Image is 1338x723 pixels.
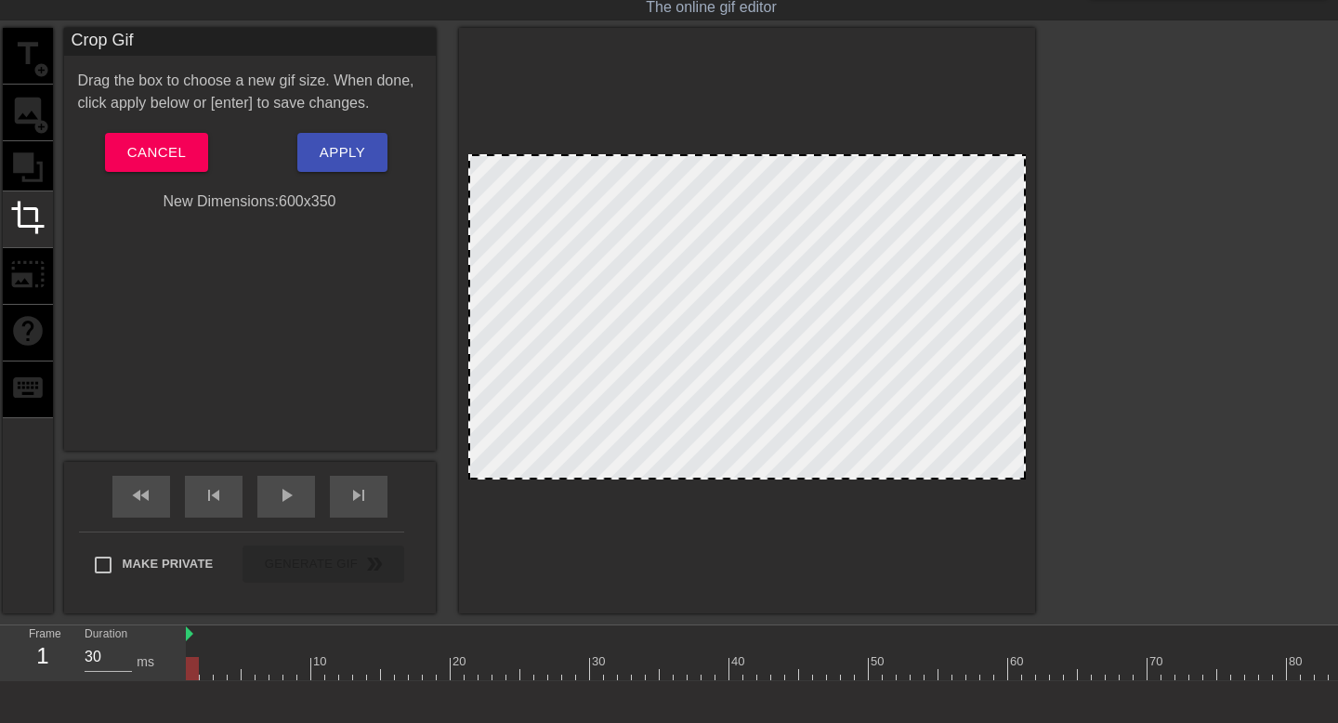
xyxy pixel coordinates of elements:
span: Make Private [123,555,214,573]
span: skip_previous [203,484,225,506]
div: Drag the box to choose a new gif size. When done, click apply below or [enter] to save changes. [64,70,436,114]
span: Apply [320,140,365,164]
div: 20 [453,652,469,671]
div: ms [137,652,154,672]
div: 70 [1149,652,1166,671]
span: play_arrow [275,484,297,506]
div: Frame [15,625,71,679]
span: fast_rewind [130,484,152,506]
div: 50 [871,652,887,671]
div: 60 [1010,652,1027,671]
div: 1 [29,639,57,673]
span: crop [10,200,46,235]
div: 10 [313,652,330,671]
span: Cancel [127,140,186,164]
div: 80 [1289,652,1305,671]
div: 30 [592,652,609,671]
div: Crop Gif [64,28,436,56]
div: New Dimensions: 600 x 350 [64,191,436,213]
label: Duration [85,629,127,640]
span: skip_next [348,484,370,506]
button: Cancel [105,133,208,172]
button: Apply [297,133,387,172]
div: 40 [731,652,748,671]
